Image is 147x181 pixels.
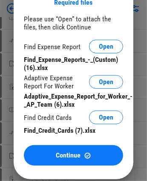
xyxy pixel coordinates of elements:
div: Find Credit Cards [24,114,72,122]
div: Find Expense Report [24,43,81,51]
span: Open [99,114,113,121]
div: Please use “Open” to attach the files, then click Continue [24,15,123,31]
button: Open [89,75,123,89]
button: Open [89,111,123,124]
span: Continue [56,152,81,159]
button: ContinueContinue [24,145,123,166]
div: Adaptive Expense Report For Worker [24,74,89,90]
span: Open [99,79,113,85]
div: Find_Credit_Cards (7).xlsx [24,126,123,134]
div: Find_Expense_Reports_-_(Custom) (16).xlsx [24,55,123,72]
button: Open [89,40,123,53]
div: Adaptive_Expense_Report_for_Worker_-_AP_Team (6).xlsx [24,92,123,108]
img: Continue [84,152,91,159]
span: Open [99,43,113,50]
